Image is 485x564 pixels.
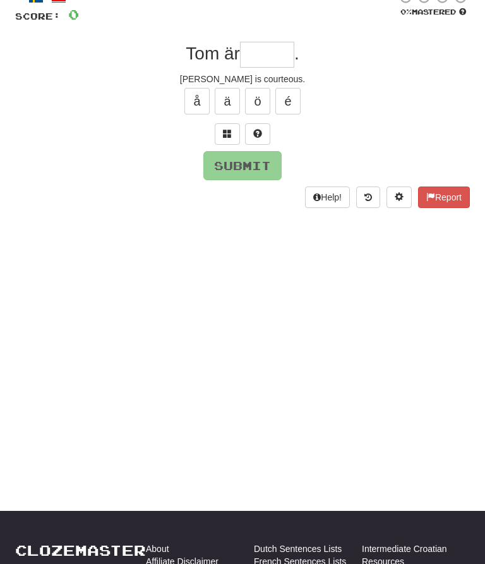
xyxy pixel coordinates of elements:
span: 0 [68,7,79,23]
span: . [294,44,299,64]
button: Single letter hint - you only get 1 per sentence and score half the points! alt+h [245,124,270,145]
button: é [275,89,301,115]
button: å [184,89,210,115]
button: Help! [305,187,350,209]
span: Score: [15,11,61,22]
button: Round history (alt+y) [356,187,380,209]
span: Tom är [186,44,240,64]
button: Submit [203,152,282,181]
button: Switch sentence to multiple choice alt+p [215,124,240,145]
div: Mastered [397,8,470,18]
button: ä [215,89,240,115]
div: [PERSON_NAME] is courteous. [15,73,470,86]
button: Report [418,187,470,209]
a: Clozemaster [15,543,146,559]
a: Dutch Sentences Lists [254,543,342,556]
a: About [146,543,169,556]
span: 0 % [400,8,412,16]
button: ö [245,89,270,115]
